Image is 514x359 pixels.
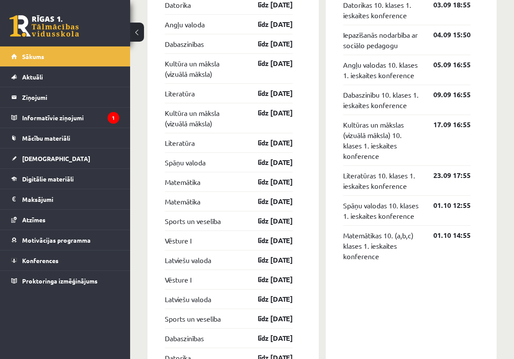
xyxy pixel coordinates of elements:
[242,108,293,118] a: līdz [DATE]
[420,170,471,181] a: 23.09 17:55
[343,30,421,50] a: Iepazīšanās nodarbība ar sociālo pedagogu
[108,112,119,124] i: 1
[420,200,471,211] a: 01.10 12:55
[242,19,293,30] a: līdz [DATE]
[242,138,293,148] a: līdz [DATE]
[165,138,195,148] a: Literatūra
[343,200,421,221] a: Spāņu valodas 10. klases 1. ieskaites konference
[165,196,200,207] a: Matemātika
[242,88,293,99] a: līdz [DATE]
[11,189,119,209] a: Maksājumi
[11,169,119,189] a: Digitālie materiāli
[165,274,191,285] a: Vēsture I
[165,294,211,304] a: Latviešu valoda
[242,274,293,285] a: līdz [DATE]
[22,108,119,128] legend: Informatīvie ziņojumi
[22,277,98,285] span: Proktoringa izmēģinājums
[22,155,90,162] span: [DEMOGRAPHIC_DATA]
[22,134,70,142] span: Mācību materiāli
[11,230,119,250] a: Motivācijas programma
[11,87,119,107] a: Ziņojumi
[22,189,119,209] legend: Maksājumi
[165,108,242,128] a: Kultūra un māksla (vizuālā māksla)
[420,59,471,70] a: 05.09 16:55
[242,157,293,168] a: līdz [DATE]
[242,255,293,265] a: līdz [DATE]
[11,148,119,168] a: [DEMOGRAPHIC_DATA]
[242,216,293,226] a: līdz [DATE]
[11,210,119,230] a: Atzīmes
[11,128,119,148] a: Mācību materiāli
[165,39,204,49] a: Dabaszinības
[11,46,119,66] a: Sākums
[10,15,79,37] a: Rīgas 1. Tālmācības vidusskola
[242,235,293,246] a: līdz [DATE]
[420,30,471,40] a: 04.09 15:50
[22,216,46,224] span: Atzīmes
[343,119,421,161] a: Kultūras un mākslas (vizuālā māksla) 10. klases 1. ieskaites konference
[165,255,211,265] a: Latviešu valoda
[22,236,91,244] span: Motivācijas programma
[22,175,74,183] span: Digitālie materiāli
[165,157,206,168] a: Spāņu valoda
[165,216,221,226] a: Sports un veselība
[242,39,293,49] a: līdz [DATE]
[343,170,421,191] a: Literatūras 10. klases 1. ieskaites konference
[165,19,205,30] a: Angļu valoda
[165,88,195,99] a: Literatūra
[343,230,421,261] a: Matemātikas 10. (a,b,c) klases 1. ieskaites konference
[165,333,204,343] a: Dabaszinības
[11,250,119,270] a: Konferences
[242,196,293,207] a: līdz [DATE]
[242,58,293,69] a: līdz [DATE]
[242,333,293,343] a: līdz [DATE]
[242,177,293,187] a: līdz [DATE]
[420,89,471,100] a: 09.09 16:55
[242,313,293,324] a: līdz [DATE]
[11,67,119,87] a: Aktuāli
[22,257,59,264] span: Konferences
[165,313,221,324] a: Sports un veselība
[11,108,119,128] a: Informatīvie ziņojumi1
[165,177,200,187] a: Matemātika
[11,271,119,291] a: Proktoringa izmēģinājums
[343,89,421,110] a: Dabaszinību 10. klases 1. ieskaites konference
[22,87,119,107] legend: Ziņojumi
[165,235,191,246] a: Vēsture I
[343,59,421,80] a: Angļu valodas 10. klases 1. ieskaites konference
[420,119,471,130] a: 17.09 16:55
[420,230,471,240] a: 01.10 14:55
[165,58,242,79] a: Kultūra un māksla (vizuālā māksla)
[22,53,44,60] span: Sākums
[242,294,293,304] a: līdz [DATE]
[22,73,43,81] span: Aktuāli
